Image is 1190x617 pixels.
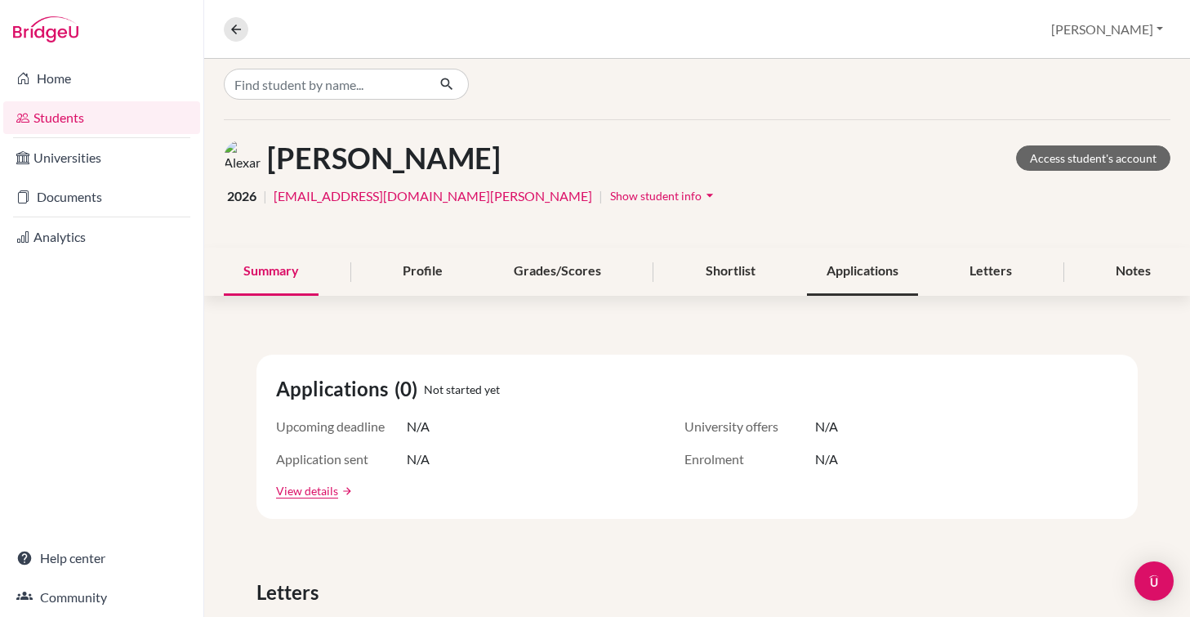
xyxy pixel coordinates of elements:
[227,186,256,206] span: 2026
[494,248,621,296] div: Grades/Scores
[1016,145,1170,171] a: Access student's account
[815,417,838,436] span: N/A
[1044,14,1170,45] button: [PERSON_NAME]
[267,141,501,176] h1: [PERSON_NAME]
[684,449,815,469] span: Enrolment
[815,449,838,469] span: N/A
[224,140,261,177] img: Alexander Kirkham's avatar
[263,186,267,206] span: |
[3,101,200,134] a: Students
[338,485,353,497] a: arrow_forward
[276,482,338,499] a: View details
[276,449,407,469] span: Application sent
[394,374,424,404] span: (0)
[807,248,918,296] div: Applications
[256,578,325,607] span: Letters
[684,417,815,436] span: University offers
[13,16,78,42] img: Bridge-U
[3,221,200,253] a: Analytics
[599,186,603,206] span: |
[702,187,718,203] i: arrow_drop_down
[3,542,200,575] a: Help center
[3,581,200,614] a: Community
[383,248,462,296] div: Profile
[224,248,319,296] div: Summary
[424,381,500,398] span: Not started yet
[407,449,430,469] span: N/A
[407,417,430,436] span: N/A
[276,417,407,436] span: Upcoming deadline
[274,186,592,206] a: [EMAIL_ADDRESS][DOMAIN_NAME][PERSON_NAME]
[276,374,394,404] span: Applications
[686,248,775,296] div: Shortlist
[610,189,702,203] span: Show student info
[3,181,200,213] a: Documents
[950,248,1032,296] div: Letters
[3,62,200,95] a: Home
[609,183,719,208] button: Show student infoarrow_drop_down
[224,69,426,100] input: Find student by name...
[1096,248,1170,296] div: Notes
[3,141,200,174] a: Universities
[1134,561,1174,601] div: Open Intercom Messenger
